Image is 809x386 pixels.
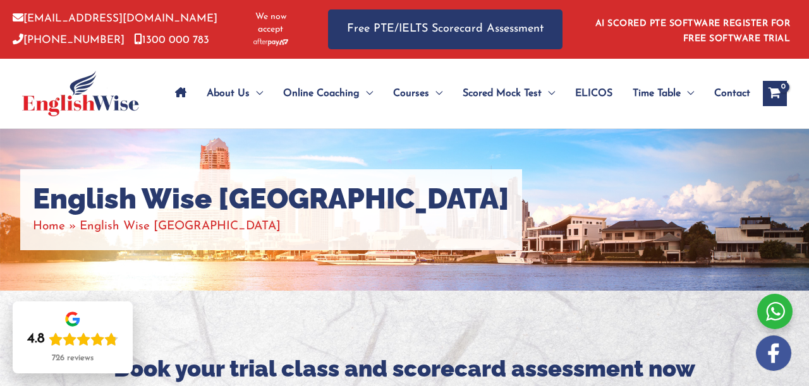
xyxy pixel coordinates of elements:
nav: Breadcrumbs [33,216,509,237]
nav: Site Navigation: Main Menu [165,71,750,116]
div: 726 reviews [52,353,94,363]
a: AI SCORED PTE SOFTWARE REGISTER FOR FREE SOFTWARE TRIAL [595,19,791,44]
a: Online CoachingMenu Toggle [273,71,383,116]
a: Free PTE/IELTS Scorecard Assessment [328,9,563,49]
span: ELICOS [575,71,612,116]
span: English Wise [GEOGRAPHIC_DATA] [80,220,281,232]
a: Home [33,220,65,232]
span: Online Coaching [283,71,360,116]
a: Time TableMenu Toggle [623,71,704,116]
span: Courses [393,71,429,116]
span: Contact [714,71,750,116]
a: CoursesMenu Toggle [383,71,453,116]
span: Menu Toggle [250,71,263,116]
h2: Book your trial class and scorecard assessment now [25,354,784,383]
img: Afterpay-Logo [253,39,288,45]
div: Rating: 4.8 out of 5 [27,330,118,348]
a: View Shopping Cart, empty [763,81,787,106]
span: About Us [207,71,250,116]
span: Scored Mock Test [463,71,542,116]
h1: English Wise [GEOGRAPHIC_DATA] [33,182,509,216]
a: About UsMenu Toggle [197,71,273,116]
span: Menu Toggle [681,71,694,116]
span: Time Table [633,71,681,116]
a: [PHONE_NUMBER] [13,35,125,45]
span: Menu Toggle [542,71,555,116]
a: ELICOS [565,71,623,116]
a: Scored Mock TestMenu Toggle [453,71,565,116]
div: 4.8 [27,330,45,348]
img: white-facebook.png [756,335,791,371]
img: cropped-ew-logo [22,71,139,116]
aside: Header Widget 1 [588,9,796,50]
a: [EMAIL_ADDRESS][DOMAIN_NAME] [13,13,217,24]
span: Menu Toggle [360,71,373,116]
a: 1300 000 783 [134,35,209,45]
a: Contact [704,71,750,116]
span: We now accept [245,11,296,36]
span: Menu Toggle [429,71,442,116]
